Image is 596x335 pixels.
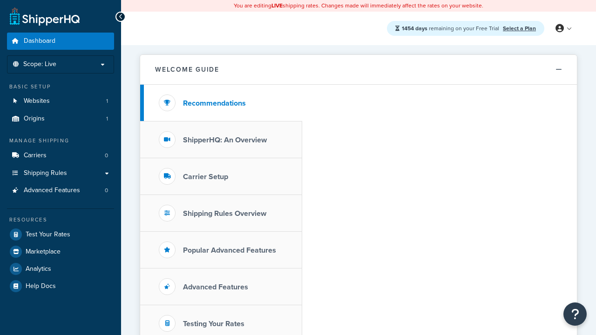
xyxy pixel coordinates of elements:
[7,261,114,277] a: Analytics
[7,216,114,224] div: Resources
[26,231,70,239] span: Test Your Rates
[7,110,114,127] a: Origins1
[7,83,114,91] div: Basic Setup
[24,97,50,105] span: Websites
[402,24,427,33] strong: 1454 days
[24,187,80,194] span: Advanced Features
[563,302,587,326] button: Open Resource Center
[183,246,276,255] h3: Popular Advanced Features
[26,265,51,273] span: Analytics
[24,37,55,45] span: Dashboard
[24,115,45,123] span: Origins
[155,66,219,73] h2: Welcome Guide
[24,152,47,160] span: Carriers
[7,137,114,145] div: Manage Shipping
[105,152,108,160] span: 0
[26,282,56,290] span: Help Docs
[140,55,577,85] button: Welcome Guide
[183,283,248,291] h3: Advanced Features
[7,165,114,182] a: Shipping Rules
[7,243,114,260] a: Marketplace
[23,60,56,68] span: Scope: Live
[7,110,114,127] li: Origins
[7,33,114,50] a: Dashboard
[7,182,114,199] a: Advanced Features0
[271,1,283,10] b: LIVE
[7,93,114,110] a: Websites1
[7,147,114,164] li: Carriers
[402,24,501,33] span: remaining on your Free Trial
[106,115,108,123] span: 1
[26,248,61,256] span: Marketplace
[503,24,536,33] a: Select a Plan
[24,169,67,177] span: Shipping Rules
[7,226,114,243] a: Test Your Rates
[7,147,114,164] a: Carriers0
[183,99,246,107] h3: Recommendations
[183,209,266,218] h3: Shipping Rules Overview
[106,97,108,105] span: 1
[7,182,114,199] li: Advanced Features
[7,278,114,295] a: Help Docs
[105,187,108,194] span: 0
[183,173,228,181] h3: Carrier Setup
[7,93,114,110] li: Websites
[183,136,267,144] h3: ShipperHQ: An Overview
[183,320,244,328] h3: Testing Your Rates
